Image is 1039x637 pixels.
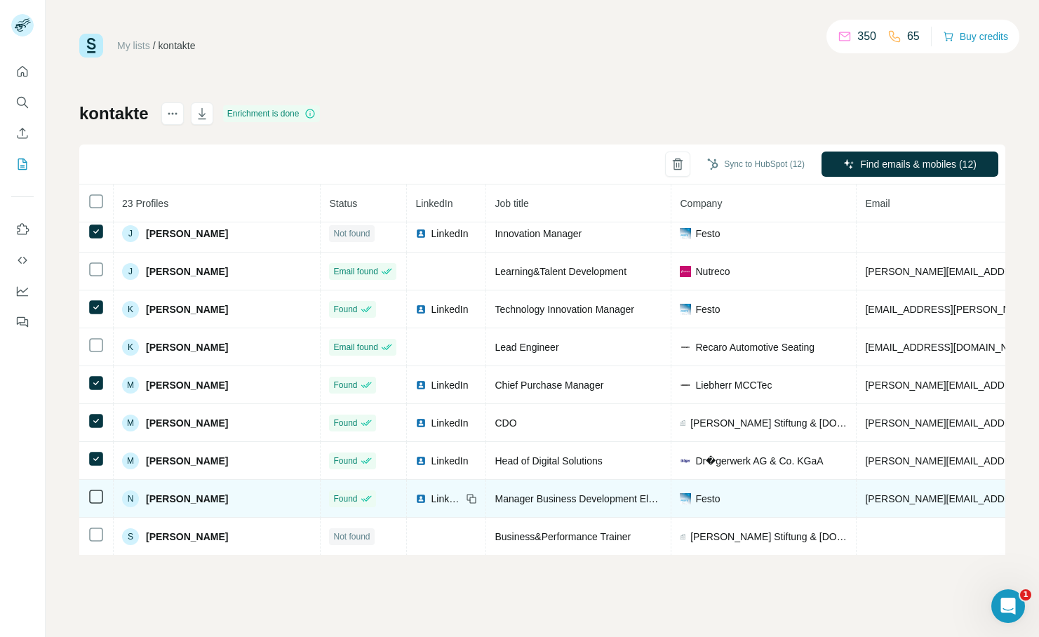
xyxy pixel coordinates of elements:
button: Find emails & mobiles (12) [822,152,998,177]
img: company-logo [680,493,691,504]
div: J [122,263,139,280]
div: kontakte [159,39,196,53]
img: LinkedIn logo [415,304,427,315]
span: Nutreco [695,264,730,279]
span: Innovation Manager [495,228,582,239]
img: company-logo [680,380,691,391]
button: Buy credits [943,27,1008,46]
div: K [122,339,139,356]
img: LinkedIn logo [415,417,427,429]
button: Use Surfe API [11,248,34,273]
span: [PERSON_NAME] Stiftung & [DOMAIN_NAME] [PERSON_NAME] [690,530,847,544]
img: Surfe Logo [79,34,103,58]
img: company-logo [680,304,691,315]
span: Manager Business Development Electric Automation [495,493,723,504]
span: Company [680,198,722,209]
p: 350 [857,28,876,45]
span: Email found [333,265,377,278]
span: Found [333,379,357,391]
span: LinkedIn [415,198,453,209]
li: / [153,39,156,53]
a: My lists [117,40,150,51]
span: Status [329,198,357,209]
span: Recaro Automotive Seating [695,340,815,354]
img: LinkedIn logo [415,493,427,504]
span: 1 [1020,589,1031,601]
span: Festo [695,492,720,506]
span: Dr�gerwerk AG & Co. KGaA [695,454,823,468]
button: Enrich CSV [11,121,34,146]
span: [PERSON_NAME] [146,227,228,241]
span: Email found [333,341,377,354]
span: LinkedIn [431,302,468,316]
span: [PERSON_NAME] [146,454,228,468]
button: Feedback [11,309,34,335]
span: Found [333,492,357,505]
img: company-logo [680,228,691,239]
h1: kontakte [79,102,149,125]
span: LinkedIn [431,454,468,468]
span: 23 Profiles [122,198,168,209]
span: Head of Digital Solutions [495,455,602,467]
button: actions [161,102,184,125]
div: N [122,490,139,507]
img: LinkedIn logo [415,380,427,391]
span: Chief Purchase Manager [495,380,603,391]
span: CDO [495,417,516,429]
span: Liebherr MCCTec [695,378,772,392]
span: Not found [333,227,370,240]
div: J [122,225,139,242]
button: Dashboard [11,279,34,304]
div: K [122,301,139,318]
span: Lead Engineer [495,342,558,353]
span: Found [333,417,357,429]
span: Business&Performance Trainer [495,531,631,542]
span: LinkedIn [431,416,468,430]
span: Not found [333,530,370,543]
span: LinkedIn [431,227,468,241]
img: LinkedIn logo [415,455,427,467]
span: Found [333,455,357,467]
span: [PERSON_NAME] [146,416,228,430]
span: [PERSON_NAME] [146,378,228,392]
button: Sync to HubSpot (12) [697,154,815,175]
span: Found [333,303,357,316]
span: [PERSON_NAME] [146,264,228,279]
span: LinkedIn [431,378,468,392]
button: Search [11,90,34,115]
div: M [122,415,139,431]
div: M [122,377,139,394]
img: LinkedIn logo [415,228,427,239]
span: [EMAIL_ADDRESS][DOMAIN_NAME] [865,342,1031,353]
span: Festo [695,227,720,241]
p: 65 [907,28,920,45]
img: company-logo [680,455,691,467]
span: [PERSON_NAME] [146,302,228,316]
div: M [122,452,139,469]
div: Enrichment is done [223,105,321,122]
span: Email [865,198,890,209]
span: LinkedIn [431,492,462,506]
img: company-logo [680,266,691,277]
button: Use Surfe on LinkedIn [11,217,34,242]
span: [PERSON_NAME] [146,530,228,544]
button: My lists [11,152,34,177]
span: [PERSON_NAME] [146,340,228,354]
span: Learning&Talent Development [495,266,626,277]
div: S [122,528,139,545]
span: [PERSON_NAME] Stiftung & [DOMAIN_NAME] [PERSON_NAME] [690,416,847,430]
span: Technology Innovation Manager [495,304,634,315]
button: Quick start [11,59,34,84]
img: company-logo [680,342,691,353]
span: [PERSON_NAME] [146,492,228,506]
span: Job title [495,198,528,209]
span: Festo [695,302,720,316]
span: Find emails & mobiles (12) [860,157,977,171]
iframe: Intercom live chat [991,589,1025,623]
